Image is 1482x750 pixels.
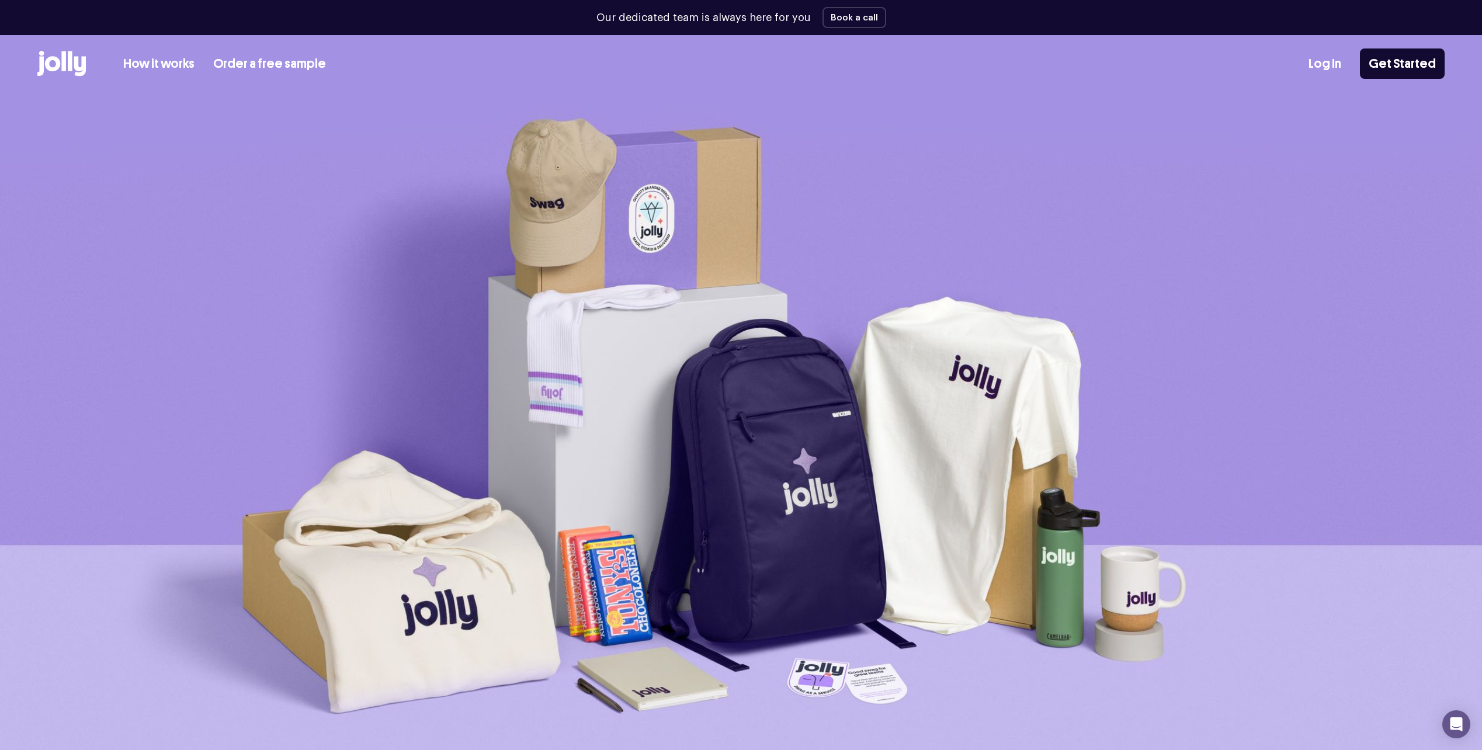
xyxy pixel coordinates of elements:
a: Log In [1309,54,1341,74]
p: Our dedicated team is always here for you [596,10,811,26]
a: Order a free sample [213,54,326,74]
a: How it works [123,54,195,74]
div: Open Intercom Messenger [1442,710,1470,738]
a: Get Started [1360,48,1445,79]
button: Book a call [822,7,886,28]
